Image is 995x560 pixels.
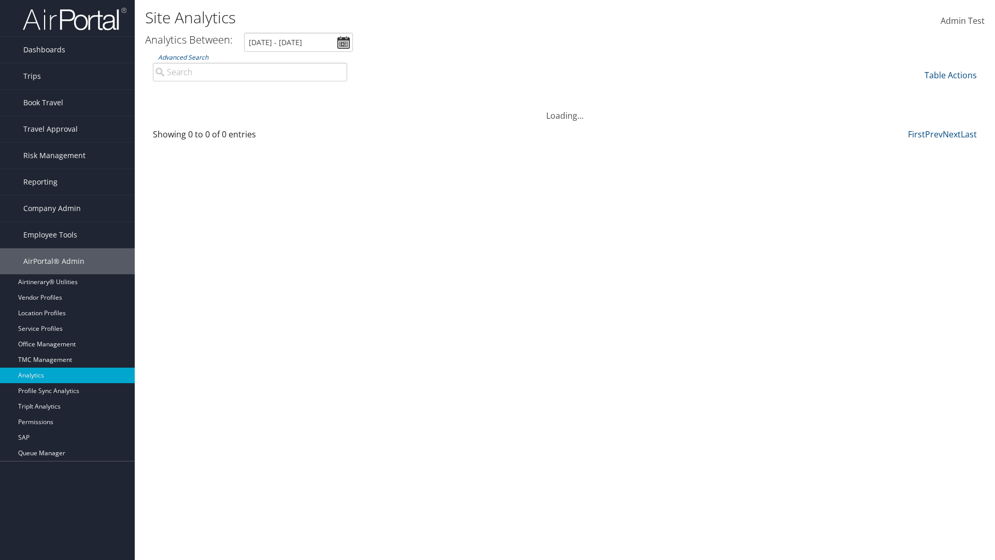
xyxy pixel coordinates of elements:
[23,169,58,195] span: Reporting
[23,143,86,169] span: Risk Management
[941,5,985,37] a: Admin Test
[23,37,65,63] span: Dashboards
[23,248,84,274] span: AirPortal® Admin
[908,129,925,140] a: First
[943,129,961,140] a: Next
[23,116,78,142] span: Travel Approval
[244,33,353,52] input: [DATE] - [DATE]
[23,90,63,116] span: Book Travel
[941,15,985,26] span: Admin Test
[925,69,977,81] a: Table Actions
[145,33,233,47] h3: Analytics Between:
[23,195,81,221] span: Company Admin
[145,7,705,29] h1: Site Analytics
[145,97,985,122] div: Loading...
[23,222,77,248] span: Employee Tools
[23,63,41,89] span: Trips
[153,128,347,146] div: Showing 0 to 0 of 0 entries
[23,7,126,31] img: airportal-logo.png
[925,129,943,140] a: Prev
[153,63,347,81] input: Advanced Search
[158,53,208,62] a: Advanced Search
[961,129,977,140] a: Last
